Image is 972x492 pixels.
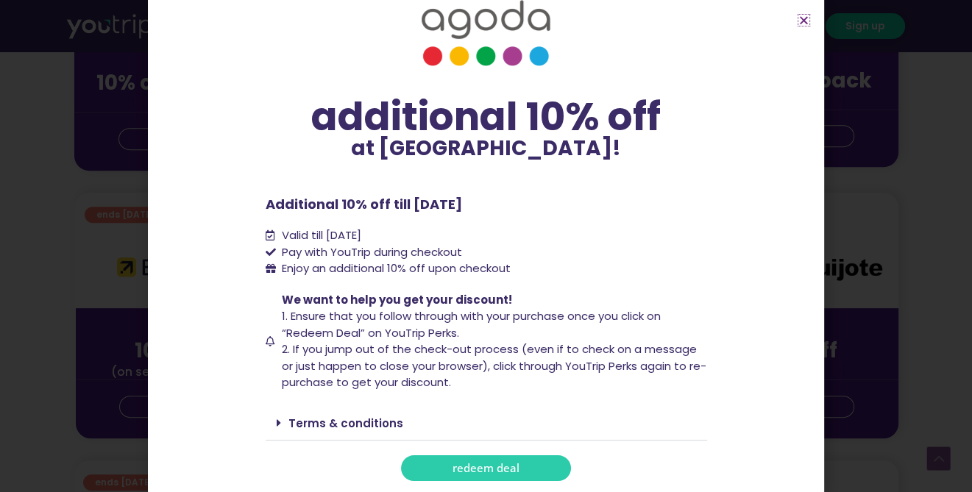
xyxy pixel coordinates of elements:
a: Close [798,15,809,26]
p: at [GEOGRAPHIC_DATA]! [266,138,707,159]
p: Additional 10% off till [DATE] [266,194,707,214]
div: additional 10% off [266,96,707,138]
span: 2. If you jump out of the check-out process (even if to check on a message or just happen to clos... [282,341,706,390]
span: 1. Ensure that you follow through with your purchase once you click on “Redeem Deal” on YouTrip P... [282,308,661,341]
a: Terms & conditions [288,416,403,431]
span: Pay with YouTrip during checkout [278,244,462,261]
a: redeem deal [401,455,571,481]
span: We want to help you get your discount! [282,292,512,307]
span: Valid till [DATE] [278,227,361,244]
div: Terms & conditions [266,406,707,441]
span: redeem deal [453,463,519,474]
span: Enjoy an additional 10% off upon checkout [282,260,511,276]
